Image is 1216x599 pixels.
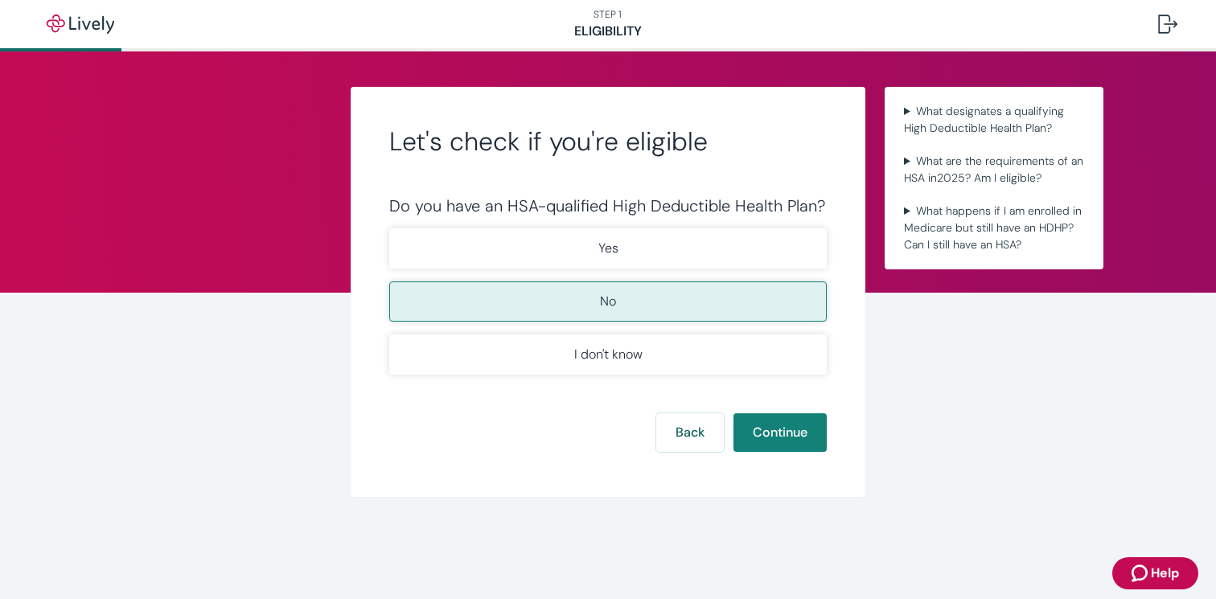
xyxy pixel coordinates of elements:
[598,239,618,258] p: Yes
[733,413,827,452] button: Continue
[574,345,643,364] p: I don't know
[898,100,1091,140] summary: What designates a qualifying High Deductible Health Plan?
[35,14,125,34] img: Lively
[898,150,1091,190] summary: What are the requirements of an HSA in2025? Am I eligible?
[389,334,827,375] button: I don't know
[898,199,1091,256] summary: What happens if I am enrolled in Medicare but still have an HDHP? Can I still have an HSA?
[389,281,827,322] button: No
[1151,564,1179,583] span: Help
[656,413,724,452] button: Back
[1145,5,1190,43] button: Log out
[1132,564,1151,583] svg: Zendesk support icon
[389,125,827,158] h2: Let's check if you're eligible
[600,292,616,311] p: No
[389,228,827,269] button: Yes
[1112,557,1198,589] button: Zendesk support iconHelp
[389,196,827,215] div: Do you have an HSA-qualified High Deductible Health Plan?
